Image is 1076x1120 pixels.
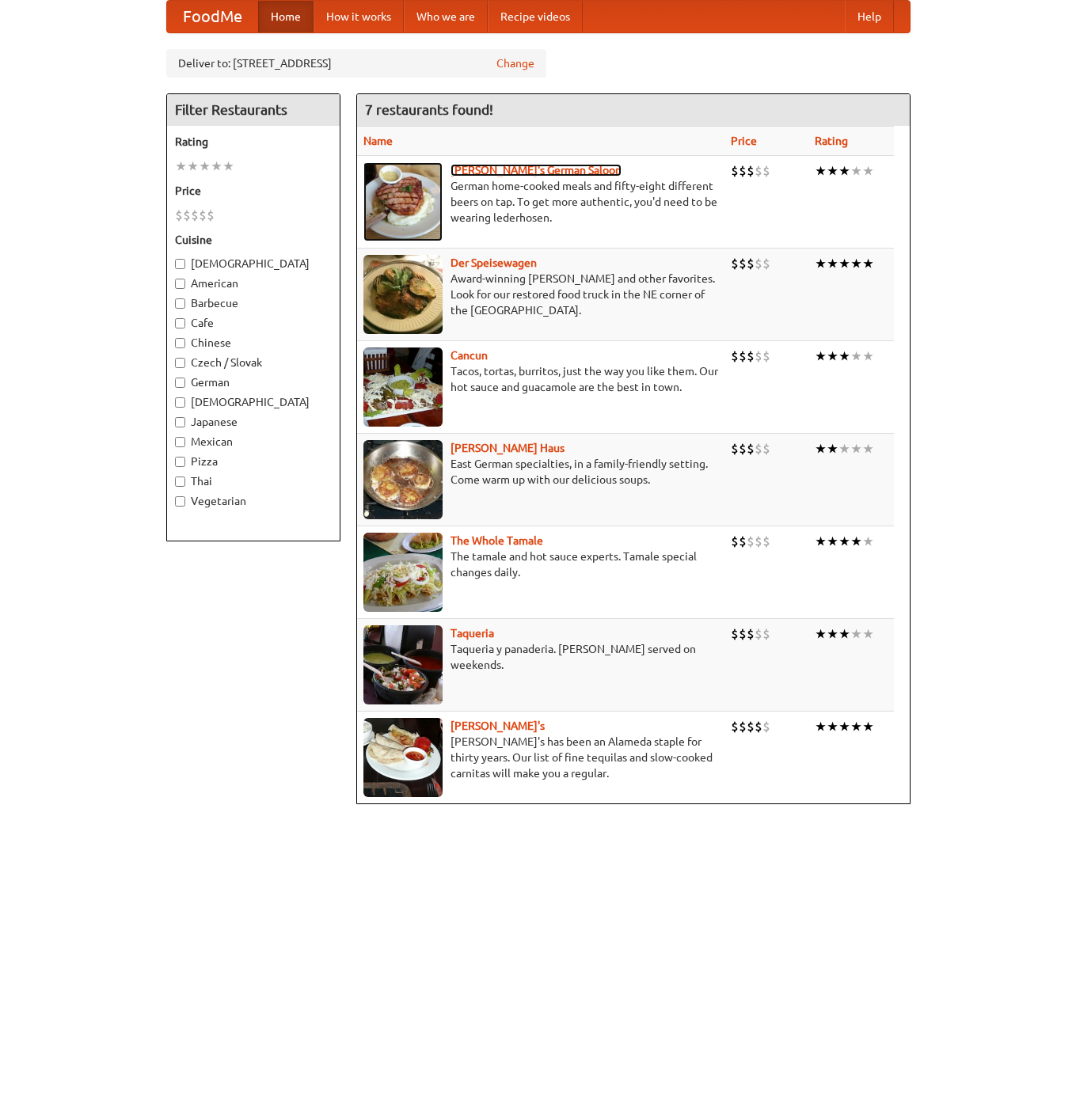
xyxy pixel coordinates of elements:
[175,457,185,467] input: Pizza
[747,347,755,365] li: $
[838,347,850,365] li: ★
[175,394,332,410] label: [DEMOGRAPHIC_DATA]
[850,347,862,365] li: ★
[815,625,827,643] li: ★
[175,295,332,311] label: Barbecue
[838,625,850,643] li: ★
[739,533,747,550] li: $
[175,275,332,291] label: American
[404,1,488,32] a: Who we are
[175,378,185,388] input: German
[815,718,827,735] li: ★
[451,534,543,547] a: The Whole Tamale
[363,271,718,318] p: Award-winning [PERSON_NAME] and other favorites. Look for our restored food truck in the NE corne...
[862,347,874,365] li: ★
[451,164,622,177] a: [PERSON_NAME]'s German Saloon
[762,625,770,643] li: $
[850,625,862,643] li: ★
[191,207,199,224] li: $
[762,347,770,365] li: $
[838,718,850,735] li: ★
[175,338,185,348] input: Chinese
[827,440,838,457] li: ★
[862,625,874,643] li: ★
[850,718,862,735] li: ★
[363,549,718,580] p: The tamale and hot sauce experts. Tamale special changes daily.
[175,158,187,175] li: ★
[739,347,747,365] li: $
[222,158,234,175] li: ★
[815,347,827,365] li: ★
[815,255,827,272] li: ★
[167,1,258,32] a: FoodMe
[755,718,762,735] li: $
[175,493,332,509] label: Vegetarian
[739,625,747,643] li: $
[762,440,770,457] li: $
[175,232,332,248] h5: Cuisine
[731,347,739,365] li: $
[183,207,191,224] li: $
[175,259,185,269] input: [DEMOGRAPHIC_DATA]
[199,207,207,224] li: $
[199,158,211,175] li: ★
[755,625,762,643] li: $
[363,641,718,673] p: Taqueria y panaderia. [PERSON_NAME] served on weekends.
[166,49,546,78] div: Deliver to: [STREET_ADDRESS]
[762,255,770,272] li: $
[167,94,340,126] h4: Filter Restaurants
[815,135,848,147] a: Rating
[731,135,757,147] a: Price
[175,335,332,351] label: Chinese
[827,347,838,365] li: ★
[175,434,332,450] label: Mexican
[731,255,739,272] li: $
[451,349,488,362] a: Cancun
[731,625,739,643] li: $
[747,533,755,550] li: $
[731,718,739,735] li: $
[762,162,770,180] li: $
[827,162,838,180] li: ★
[365,102,493,117] ng-pluralize: 7 restaurants found!
[862,440,874,457] li: ★
[363,347,443,427] img: cancun.jpg
[838,440,850,457] li: ★
[175,417,185,427] input: Japanese
[845,1,894,32] a: Help
[451,627,494,640] b: Taqueria
[175,437,185,447] input: Mexican
[175,374,332,390] label: German
[175,298,185,309] input: Barbecue
[862,533,874,550] li: ★
[827,255,838,272] li: ★
[314,1,404,32] a: How it works
[762,718,770,735] li: $
[363,363,718,395] p: Tacos, tortas, burritos, just the way you like them. Our hot sauce and guacamole are the best in ...
[838,162,850,180] li: ★
[815,162,827,180] li: ★
[187,158,199,175] li: ★
[175,355,332,370] label: Czech / Slovak
[363,456,718,488] p: East German specialties, in a family-friendly setting. Come warm up with our delicious soups.
[175,397,185,408] input: [DEMOGRAPHIC_DATA]
[451,256,537,269] a: Der Speisewagen
[747,625,755,643] li: $
[731,533,739,550] li: $
[755,440,762,457] li: $
[747,255,755,272] li: $
[363,255,443,334] img: speisewagen.jpg
[175,279,185,289] input: American
[175,207,183,224] li: $
[175,318,185,328] input: Cafe
[755,255,762,272] li: $
[862,255,874,272] li: ★
[207,207,215,224] li: $
[363,625,443,704] img: taqueria.jpg
[827,625,838,643] li: ★
[838,255,850,272] li: ★
[363,533,443,612] img: wholetamale.jpg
